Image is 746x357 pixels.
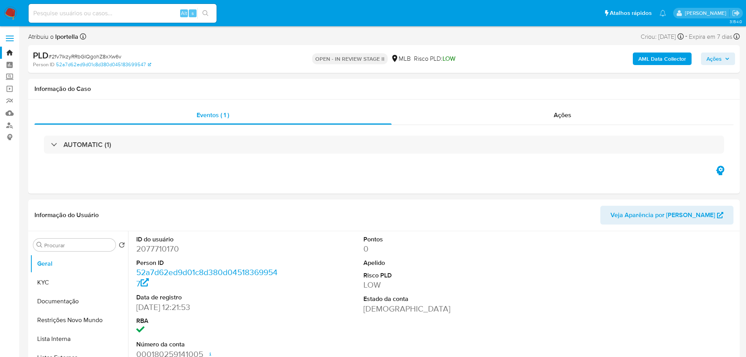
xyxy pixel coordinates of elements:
dd: [DATE] 12:21:53 [136,302,280,313]
button: KYC [30,273,128,292]
span: Eventos ( 1 ) [197,111,229,120]
button: Retornar ao pedido padrão [119,242,125,250]
b: lportella [54,32,78,41]
dt: ID do usuário [136,235,280,244]
dt: RBA [136,317,280,325]
b: AML Data Collector [638,53,686,65]
a: Sair [732,9,740,17]
span: LOW [443,54,455,63]
span: Atalhos rápidos [610,9,652,17]
dt: Data de registro [136,293,280,302]
span: s [191,9,194,17]
span: Expira em 7 dias [689,33,732,41]
button: Geral [30,254,128,273]
dt: Person ID [136,259,280,267]
span: Risco PLD: [414,54,455,63]
input: Procurar [44,242,112,249]
button: Documentação [30,292,128,311]
span: # 2fv7lkzyRRbGIQgohZ8xXw6v [49,53,121,60]
span: Ações [706,53,722,65]
span: - [685,31,687,42]
h3: AUTOMATIC (1) [63,140,111,149]
button: AML Data Collector [633,53,692,65]
button: Procurar [36,242,43,248]
span: Alt [181,9,187,17]
input: Pesquise usuários ou casos... [29,8,217,18]
button: Lista Interna [30,330,128,348]
dt: Pontos [363,235,507,244]
h1: Informação do Usuário [34,211,99,219]
dd: 0 [363,243,507,254]
span: Veja Aparência por [PERSON_NAME] [611,206,715,225]
b: Person ID [33,61,54,68]
span: Atribuiu o [28,33,78,41]
dt: Apelido [363,259,507,267]
div: Criou: [DATE] [641,31,684,42]
a: 52a7d62ed9d01c8d380d045183699547 [136,266,278,289]
b: PLD [33,49,49,62]
span: Ações [554,111,571,120]
dd: 2077710170 [136,243,280,254]
a: 52a7d62ed9d01c8d380d045183699547 [56,61,151,68]
h1: Informação do Caso [34,85,733,93]
a: Notificações [659,10,666,16]
button: Restrições Novo Mundo [30,311,128,330]
button: Ações [701,53,735,65]
button: Veja Aparência por [PERSON_NAME] [600,206,733,225]
button: search-icon [197,8,213,19]
dt: Risco PLD [363,271,507,280]
dt: Número da conta [136,340,280,349]
p: OPEN - IN REVIEW STAGE II [312,53,388,64]
div: MLB [391,54,411,63]
div: AUTOMATIC (1) [44,136,724,154]
dd: [DEMOGRAPHIC_DATA] [363,303,507,314]
dt: Estado da conta [363,295,507,303]
dd: LOW [363,279,507,290]
p: lucas.portella@mercadolivre.com [685,9,729,17]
